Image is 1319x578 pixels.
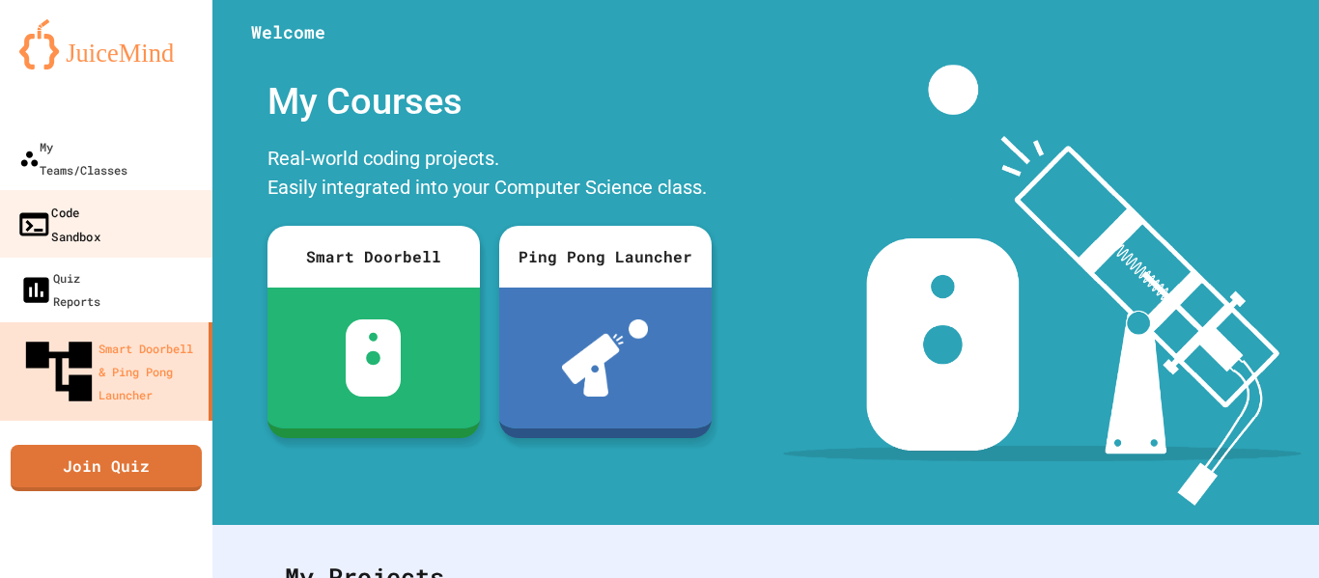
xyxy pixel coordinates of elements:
[258,65,721,139] div: My Courses
[346,319,401,397] img: sdb-white.svg
[19,135,127,181] div: My Teams/Classes
[499,226,712,288] div: Ping Pong Launcher
[11,445,202,491] a: Join Quiz
[258,139,721,211] div: Real-world coding projects. Easily integrated into your Computer Science class.
[19,332,201,411] div: Smart Doorbell & Ping Pong Launcher
[16,200,100,247] div: Code Sandbox
[19,19,193,69] img: logo-orange.svg
[267,226,480,288] div: Smart Doorbell
[562,319,648,397] img: ppl-with-ball.png
[19,266,100,313] div: Quiz Reports
[783,65,1301,506] img: banner-image-my-projects.png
